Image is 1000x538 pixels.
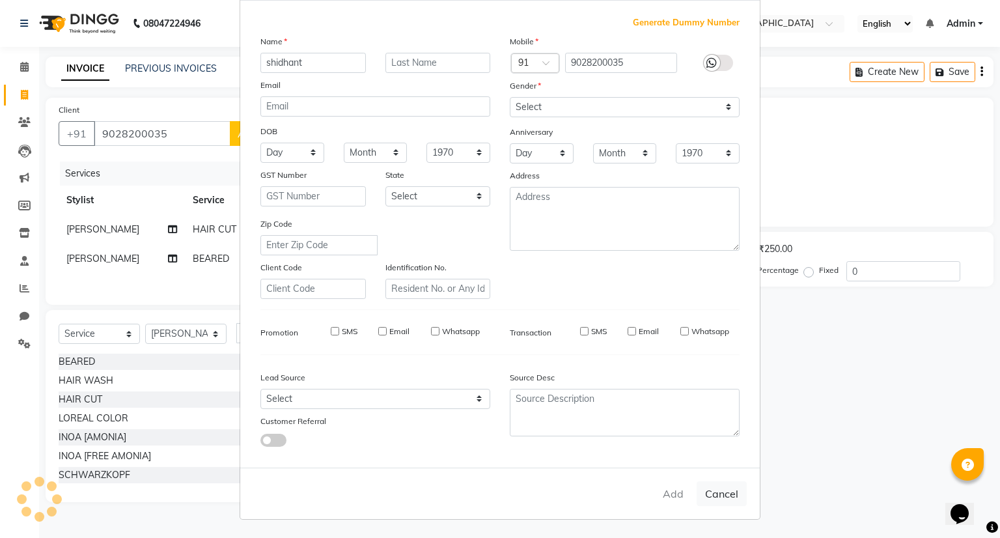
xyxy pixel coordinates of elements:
label: Name [260,36,287,48]
input: Resident No. or Any Id [385,279,491,299]
input: Enter Zip Code [260,235,378,255]
label: SMS [342,326,357,337]
label: GST Number [260,169,307,181]
label: Whatsapp [442,326,480,337]
input: Client Code [260,279,366,299]
label: DOB [260,126,277,137]
span: Generate Dummy Number [633,16,740,29]
label: Address [510,170,540,182]
label: Email [260,79,281,91]
input: GST Number [260,186,366,206]
input: Last Name [385,53,491,73]
button: Cancel [697,481,747,506]
label: SMS [591,326,607,337]
iframe: chat widget [945,486,987,525]
label: Anniversary [510,126,553,138]
input: Email [260,96,490,117]
label: Identification No. [385,262,447,274]
label: Source Desc [510,372,555,384]
label: Client Code [260,262,302,274]
label: State [385,169,404,181]
label: Transaction [510,327,551,339]
label: Mobile [510,36,538,48]
label: Promotion [260,327,298,339]
label: Whatsapp [691,326,729,337]
label: Email [639,326,659,337]
label: Gender [510,80,541,92]
input: Mobile [565,53,678,73]
label: Customer Referral [260,416,326,427]
input: First Name [260,53,366,73]
label: Zip Code [260,218,292,230]
label: Lead Source [260,372,305,384]
label: Email [389,326,410,337]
